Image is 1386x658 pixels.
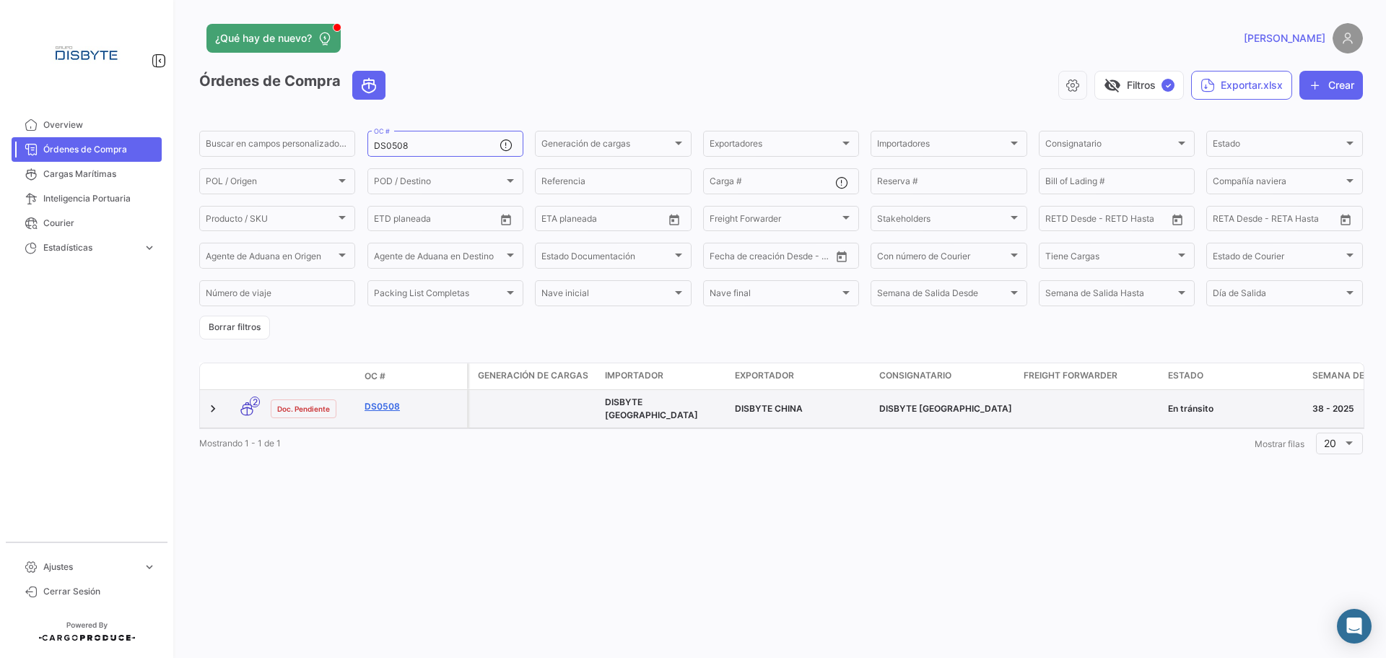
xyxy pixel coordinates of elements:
[1168,369,1203,382] span: Estado
[1213,178,1343,189] span: Compañía naviera
[877,253,1007,263] span: Con número de Courier
[206,178,336,189] span: POL / Origen
[1335,209,1356,230] button: Open calendar
[43,241,137,254] span: Estadísticas
[1162,363,1307,389] datatable-header-cell: Estado
[879,369,951,382] span: Consignatario
[541,253,671,263] span: Estado Documentación
[1081,216,1139,226] input: Hasta
[1045,290,1175,300] span: Semana de Salida Hasta
[1213,290,1343,300] span: Día de Salida
[206,253,336,263] span: Agente de Aduana en Origen
[605,369,663,382] span: Importador
[43,560,137,573] span: Ajustes
[359,364,467,389] datatable-header-cell: OC #
[206,24,341,53] button: ¿Qué hay de nuevo?
[831,246,853,267] button: Open calendar
[1255,438,1304,449] span: Mostrar filas
[265,371,359,382] datatable-header-cell: Estado Doc.
[43,168,156,181] span: Cargas Marítimas
[605,397,698,420] span: DISBYTE ARGENTINA
[478,369,588,382] span: Generación de cargas
[277,403,330,415] span: Doc. Pendiente
[735,403,803,414] span: DISBYTE CHINA
[12,186,162,211] a: Inteligencia Portuaria
[541,216,567,226] input: Desde
[877,290,1007,300] span: Semana de Salida Desde
[199,438,281,449] span: Mostrando 1 - 1 de 1
[1213,216,1239,226] input: Desde
[43,585,156,598] span: Cerrar Sesión
[663,209,685,230] button: Open calendar
[1244,31,1325,46] span: [PERSON_NAME]
[365,400,461,413] a: DS0508
[1104,77,1121,94] span: visibility_off
[374,216,400,226] input: Desde
[215,31,312,46] span: ¿Qué hay de nuevo?
[250,397,260,407] span: 2
[374,290,504,300] span: Packing List Completas
[877,141,1007,151] span: Importadores
[12,113,162,137] a: Overview
[143,560,156,573] span: expand_more
[1167,209,1188,230] button: Open calendar
[374,178,504,189] span: POD / Destino
[12,211,162,235] a: Courier
[12,137,162,162] a: Órdenes de Compra
[199,316,270,339] button: Borrar filtros
[577,216,635,226] input: Hasta
[877,216,1007,226] span: Stakeholders
[1045,216,1071,226] input: Desde
[43,118,156,131] span: Overview
[735,369,794,382] span: Exportador
[1018,363,1162,389] datatable-header-cell: Freight Forwarder
[1324,437,1336,449] span: 20
[43,192,156,205] span: Inteligencia Portuaria
[229,371,265,382] datatable-header-cell: Modo de Transporte
[410,216,468,226] input: Hasta
[12,162,162,186] a: Cargas Marítimas
[1045,253,1175,263] span: Tiene Cargas
[43,217,156,230] span: Courier
[710,216,840,226] span: Freight Forwarder
[729,363,873,389] datatable-header-cell: Exportador
[1161,79,1174,92] span: ✓
[1045,141,1175,151] span: Consignatario
[1094,71,1184,100] button: visibility_offFiltros✓
[199,71,390,100] h3: Órdenes de Compra
[599,363,729,389] datatable-header-cell: Importador
[710,141,840,151] span: Exportadores
[206,402,220,416] a: Expand/Collapse Row
[541,290,671,300] span: Nave inicial
[353,72,385,99] button: Ocean
[469,363,599,389] datatable-header-cell: Generación de cargas
[43,143,156,156] span: Órdenes de Compra
[1024,369,1117,382] span: Freight Forwarder
[143,241,156,254] span: expand_more
[710,290,840,300] span: Nave final
[206,216,336,226] span: Producto / SKU
[1337,609,1372,644] div: Abrir Intercom Messenger
[541,141,671,151] span: Generación de cargas
[365,370,385,383] span: OC #
[710,253,736,263] input: Desde
[1249,216,1307,226] input: Hasta
[1213,253,1343,263] span: Estado de Courier
[1299,71,1363,100] button: Crear
[879,403,1012,414] span: DISBYTE ARGENTINA
[1333,23,1363,53] img: placeholder-user.png
[1191,71,1292,100] button: Exportar.xlsx
[1168,402,1301,415] div: En tránsito
[51,17,123,90] img: Logo+disbyte.jpeg
[746,253,803,263] input: Hasta
[495,209,517,230] button: Open calendar
[1213,141,1343,151] span: Estado
[374,253,504,263] span: Agente de Aduana en Destino
[873,363,1018,389] datatable-header-cell: Consignatario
